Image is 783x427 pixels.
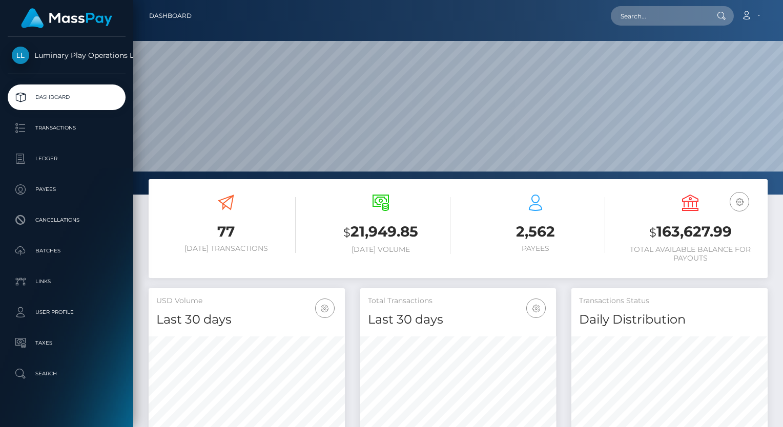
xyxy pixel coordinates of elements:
[8,84,126,110] a: Dashboard
[8,115,126,141] a: Transactions
[649,225,656,240] small: $
[368,296,549,306] h5: Total Transactions
[12,305,121,320] p: User Profile
[12,243,121,259] p: Batches
[368,311,549,329] h4: Last 30 days
[8,146,126,172] a: Ledger
[621,245,760,263] h6: Total Available Balance for Payouts
[12,335,121,351] p: Taxes
[579,296,760,306] h5: Transactions Status
[156,222,296,242] h3: 77
[466,222,605,242] h3: 2,562
[12,274,121,289] p: Links
[156,311,337,329] h4: Last 30 days
[8,300,126,325] a: User Profile
[8,361,126,387] a: Search
[311,245,450,254] h6: [DATE] Volume
[8,207,126,233] a: Cancellations
[12,182,121,197] p: Payees
[12,90,121,105] p: Dashboard
[8,269,126,294] a: Links
[12,212,121,228] p: Cancellations
[12,151,121,166] p: Ledger
[12,47,29,64] img: Luminary Play Operations Limited
[8,238,126,264] a: Batches
[8,51,126,60] span: Luminary Play Operations Limited
[156,296,337,306] h5: USD Volume
[149,5,192,27] a: Dashboard
[8,330,126,356] a: Taxes
[611,6,707,26] input: Search...
[343,225,351,240] small: $
[311,222,450,243] h3: 21,949.85
[621,222,760,243] h3: 163,627.99
[579,311,760,329] h4: Daily Distribution
[8,177,126,202] a: Payees
[156,244,296,253] h6: [DATE] Transactions
[12,120,121,136] p: Transactions
[466,244,605,253] h6: Payees
[21,8,112,28] img: MassPay Logo
[12,366,121,381] p: Search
